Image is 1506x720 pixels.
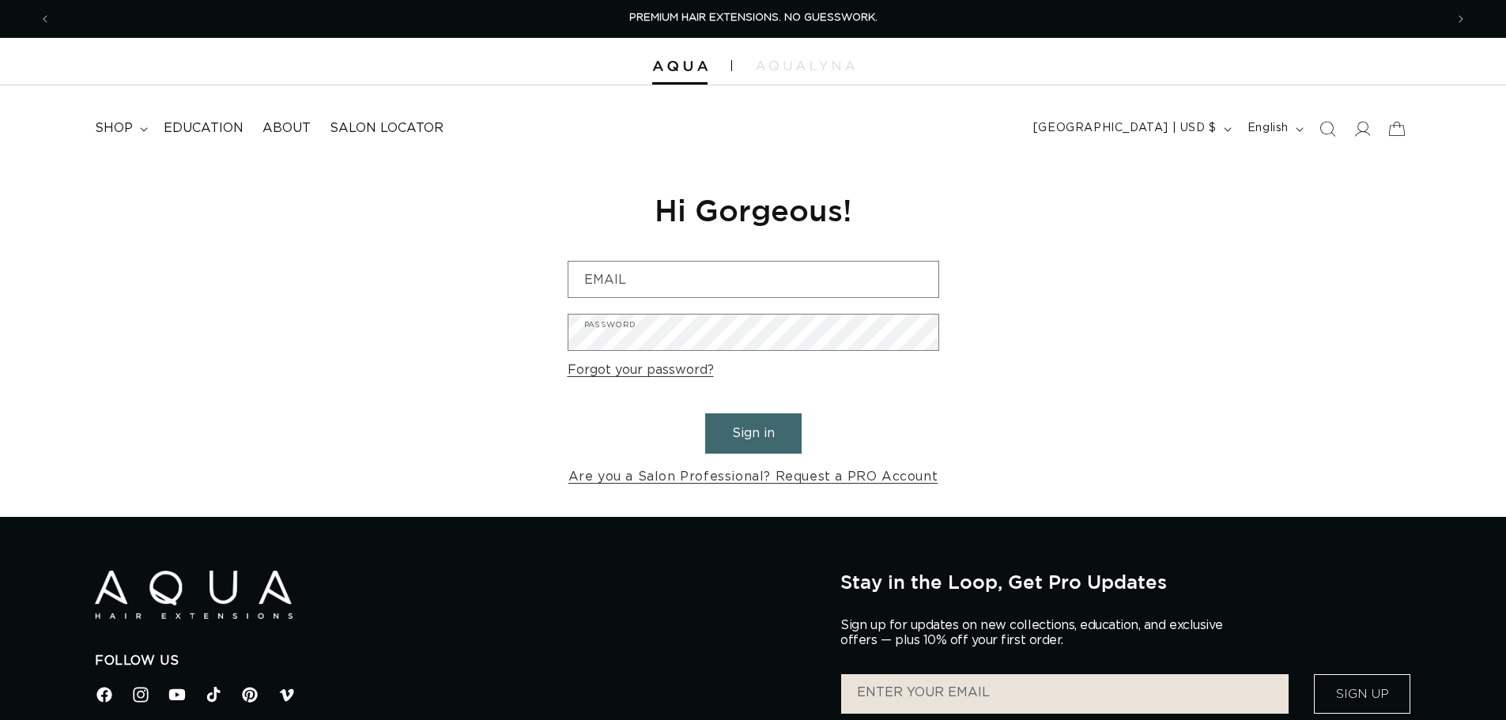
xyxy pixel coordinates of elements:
a: Are you a Salon Professional? Request a PRO Account [568,466,938,488]
input: Email [568,262,938,297]
input: ENTER YOUR EMAIL [841,674,1289,714]
button: Previous announcement [28,4,62,34]
h1: Hi Gorgeous! [568,190,939,229]
span: Salon Locator [330,120,443,137]
span: shop [95,120,133,137]
h2: Follow Us [95,653,817,669]
button: Sign in [705,413,802,454]
summary: shop [85,111,154,146]
span: Education [164,120,243,137]
button: English [1238,114,1310,144]
p: Sign up for updates on new collections, education, and exclusive offers — plus 10% off your first... [840,618,1236,648]
button: [GEOGRAPHIC_DATA] | USD $ [1024,114,1238,144]
button: Sign Up [1314,674,1410,714]
h2: Stay in the Loop, Get Pro Updates [840,571,1411,593]
a: About [253,111,320,146]
img: Aqua Hair Extensions [652,61,708,72]
span: English [1247,120,1289,137]
img: Aqua Hair Extensions [95,571,293,619]
img: aqualyna.com [756,61,855,70]
span: About [262,120,311,137]
a: Education [154,111,253,146]
button: Next announcement [1444,4,1478,34]
a: Forgot your password? [568,359,714,382]
span: [GEOGRAPHIC_DATA] | USD $ [1033,120,1217,137]
summary: Search [1310,111,1345,146]
a: Salon Locator [320,111,453,146]
span: PREMIUM HAIR EXTENSIONS. NO GUESSWORK. [629,13,878,23]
